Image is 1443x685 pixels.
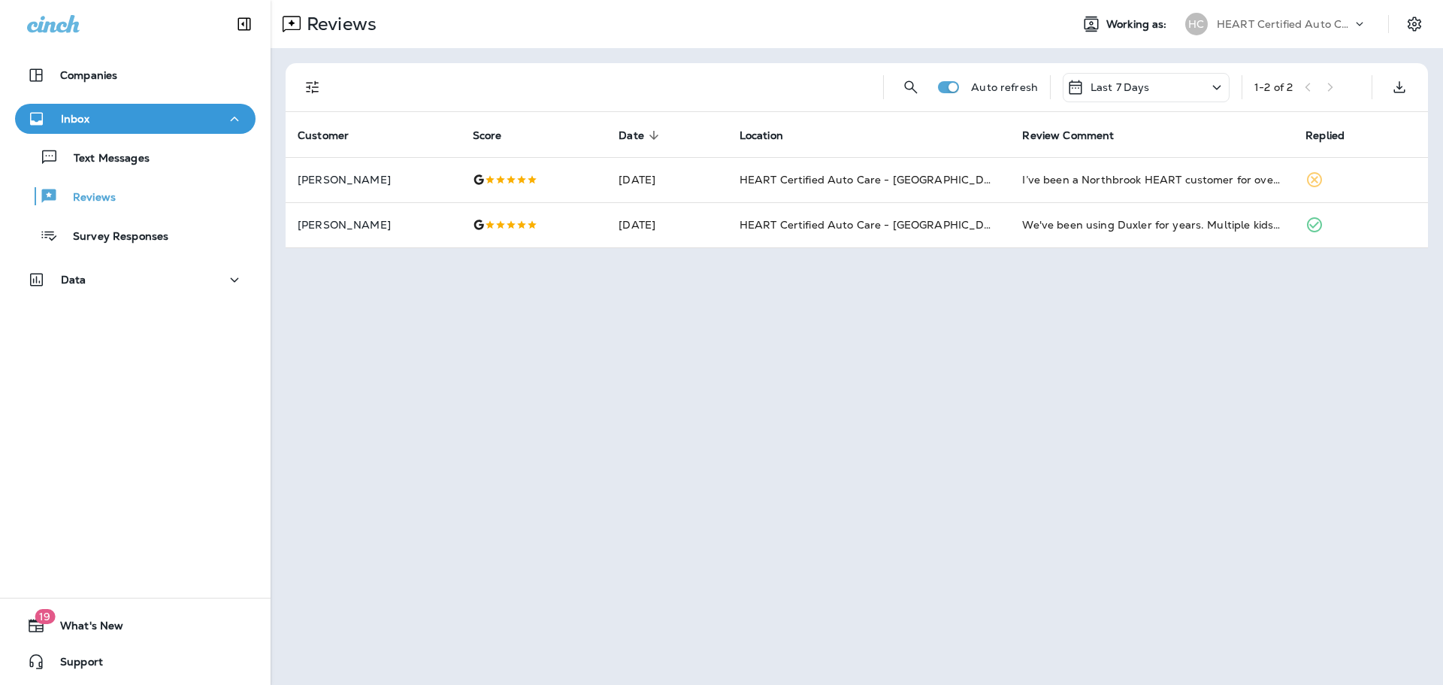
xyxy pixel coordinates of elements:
button: Filters [298,72,328,102]
button: Companies [15,60,256,90]
span: HEART Certified Auto Care - [GEOGRAPHIC_DATA] [740,173,1009,186]
p: Reviews [58,191,116,205]
button: Support [15,647,256,677]
div: I’ve been a Northbrook HEART customer for over 5 years, 2 different cars and a change in their ow... [1022,172,1281,187]
span: Score [473,129,522,142]
p: Reviews [301,13,377,35]
p: Inbox [61,113,89,125]
p: HEART Certified Auto Care [1217,18,1352,30]
button: Search Reviews [896,72,926,102]
p: Data [61,274,86,286]
p: Auto refresh [971,81,1038,93]
button: Collapse Sidebar [223,9,265,39]
span: Location [740,129,783,142]
span: Working as: [1106,18,1170,31]
div: HC [1185,13,1208,35]
div: 1 - 2 of 2 [1254,81,1293,93]
div: We've been using Duxler for years. Multiple kids, multiple cars. I've always found them to be hon... [1022,217,1281,232]
button: Reviews [15,180,256,212]
button: Settings [1401,11,1428,38]
span: What's New [45,620,123,638]
span: Review Comment [1022,129,1114,142]
button: 19What's New [15,611,256,641]
span: Location [740,129,803,142]
span: Support [45,656,103,674]
p: Last 7 Days [1091,81,1150,93]
button: Data [15,265,256,295]
button: Inbox [15,104,256,134]
p: [PERSON_NAME] [298,174,449,186]
span: Replied [1305,129,1345,142]
td: [DATE] [607,202,727,247]
span: Score [473,129,502,142]
span: Replied [1305,129,1364,142]
p: [PERSON_NAME] [298,219,449,231]
p: Text Messages [59,152,150,166]
p: Companies [60,69,117,81]
span: Review Comment [1022,129,1133,142]
span: HEART Certified Auto Care - [GEOGRAPHIC_DATA] [740,218,1009,232]
button: Survey Responses [15,220,256,251]
span: Date [619,129,644,142]
td: [DATE] [607,157,727,202]
button: Text Messages [15,141,256,173]
span: Customer [298,129,368,142]
span: 19 [35,609,55,624]
p: Survey Responses [58,230,168,244]
span: Customer [298,129,349,142]
span: Date [619,129,664,142]
button: Export as CSV [1384,72,1414,102]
